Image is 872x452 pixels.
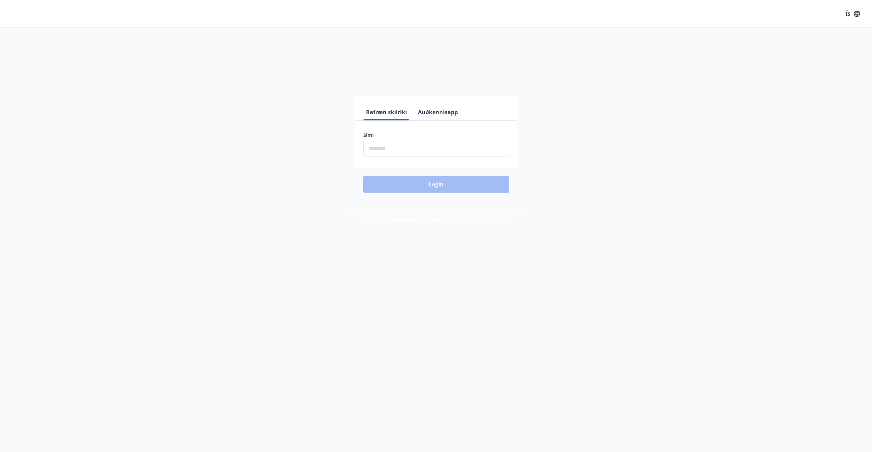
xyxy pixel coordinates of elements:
[415,104,461,120] button: Auðkennisapp
[328,73,544,82] span: Vinsamlegast skráðu þig inn með rafrænum skilríkjum eða Auðkennisappi.
[343,209,529,223] span: Með því að skrá þig inn samþykkir þú að upplýsingar um þig séu meðhöndlaðar í samræmi við Samband...
[363,104,410,120] button: Rafræn skilríki
[363,132,509,139] label: Sími
[842,8,864,20] button: ÍS
[393,216,445,223] a: Persónuverndarstefna
[197,41,675,67] h1: Félagavefur, Samband stjórnendafélaga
